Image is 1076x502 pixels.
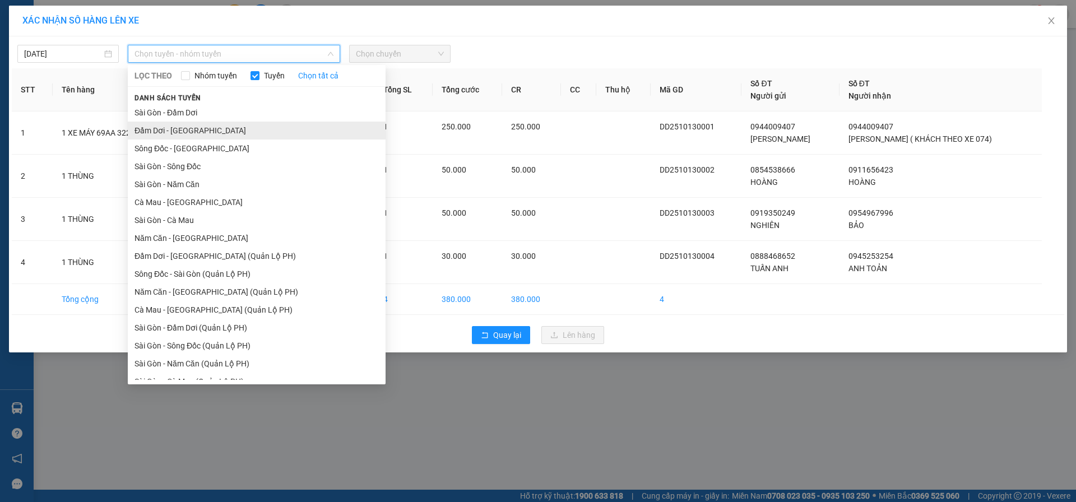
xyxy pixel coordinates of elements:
td: 4 [374,284,433,315]
span: down [327,50,334,57]
td: 4 [12,241,53,284]
input: 13/10/2025 [24,48,102,60]
span: DD2510130002 [660,165,715,174]
span: NGHIÊN [750,221,780,230]
li: Năm Căn - [GEOGRAPHIC_DATA] [128,229,386,247]
li: 02839.63.63.63 [5,39,214,53]
th: Mã GD [651,68,742,111]
td: 1 THÙNG [53,198,173,241]
span: LỌC THEO [134,69,172,82]
li: Sông Đốc - [GEOGRAPHIC_DATA] [128,140,386,157]
span: BẢO [848,221,864,230]
th: Thu hộ [596,68,651,111]
li: Đầm Dơi - [GEOGRAPHIC_DATA] [128,122,386,140]
span: XÁC NHẬN SỐ HÀNG LÊN XE [22,15,139,26]
span: 0954967996 [848,208,893,217]
li: Sài Gòn - Cà Mau (Quản Lộ PH) [128,373,386,391]
span: Người gửi [750,91,786,100]
td: 380.000 [502,284,561,315]
li: Năm Căn - [GEOGRAPHIC_DATA] (Quản Lộ PH) [128,283,386,301]
span: [PERSON_NAME] ( KHÁCH THEO XE 074) [848,134,992,143]
span: Danh sách tuyến [128,93,208,103]
span: Số ĐT [750,79,772,88]
td: 1 THÙNG [53,241,173,284]
button: uploadLên hàng [541,326,604,344]
span: 0944009407 [848,122,893,131]
td: 3 [12,198,53,241]
b: [PERSON_NAME] [64,7,159,21]
span: Tuyến [259,69,289,82]
th: Tên hàng [53,68,173,111]
li: Cà Mau - [GEOGRAPHIC_DATA] (Quản Lộ PH) [128,301,386,319]
li: Sài Gòn - Năm Căn (Quản Lộ PH) [128,355,386,373]
li: 85 [PERSON_NAME] [5,25,214,39]
span: 250.000 [511,122,540,131]
li: Sài Gòn - Sông Đốc [128,157,386,175]
span: Nhóm tuyến [190,69,242,82]
li: Sài Gòn - Đầm Dơi (Quản Lộ PH) [128,319,386,337]
span: 0888468652 [750,252,795,261]
span: Quay lại [493,329,521,341]
th: CC [561,68,596,111]
td: 1 [12,111,53,155]
span: Chọn tuyến - nhóm tuyến [134,45,333,62]
span: 0911656423 [848,165,893,174]
th: CR [502,68,561,111]
td: 4 [651,284,742,315]
span: rollback [481,331,489,340]
span: 250.000 [442,122,471,131]
a: Chọn tất cả [298,69,338,82]
span: 50.000 [442,208,466,217]
span: 0945253254 [848,252,893,261]
li: Sài Gòn - Đầm Dơi [128,104,386,122]
span: Chọn chuyến [356,45,444,62]
span: 30.000 [442,252,466,261]
td: Tổng cộng [53,284,173,315]
li: Sông Đốc - Sài Gòn (Quản Lộ PH) [128,265,386,283]
span: DD2510130001 [660,122,715,131]
span: TUẤN ANH [750,264,789,273]
li: Sài Gòn - Năm Căn [128,175,386,193]
li: Đầm Dơi - [GEOGRAPHIC_DATA] (Quản Lộ PH) [128,247,386,265]
span: HOÀNG [848,178,876,187]
span: 0944009407 [750,122,795,131]
span: close [1047,16,1056,25]
span: [PERSON_NAME] [750,134,810,143]
button: rollbackQuay lại [472,326,530,344]
td: 380.000 [433,284,502,315]
span: 50.000 [511,165,536,174]
th: Tổng cước [433,68,502,111]
button: Close [1036,6,1067,37]
span: DD2510130004 [660,252,715,261]
span: Số ĐT [848,79,870,88]
b: GỬI : VP Đầm Dơi [5,70,126,89]
td: 1 THÙNG [53,155,173,198]
th: Tổng SL [374,68,433,111]
span: 50.000 [442,165,466,174]
span: ANH TOẢN [848,264,887,273]
span: 30.000 [511,252,536,261]
span: phone [64,41,73,50]
span: Người nhận [848,91,891,100]
span: 0854538666 [750,165,795,174]
th: STT [12,68,53,111]
span: HOÀNG [750,178,778,187]
span: environment [64,27,73,36]
li: Sài Gòn - Cà Mau [128,211,386,229]
span: 50.000 [511,208,536,217]
td: 1 XE MÁY 69AA 32265 [53,111,173,155]
td: 2 [12,155,53,198]
span: DD2510130003 [660,208,715,217]
li: Sài Gòn - Sông Đốc (Quản Lộ PH) [128,337,386,355]
span: 0919350249 [750,208,795,217]
li: Cà Mau - [GEOGRAPHIC_DATA] [128,193,386,211]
